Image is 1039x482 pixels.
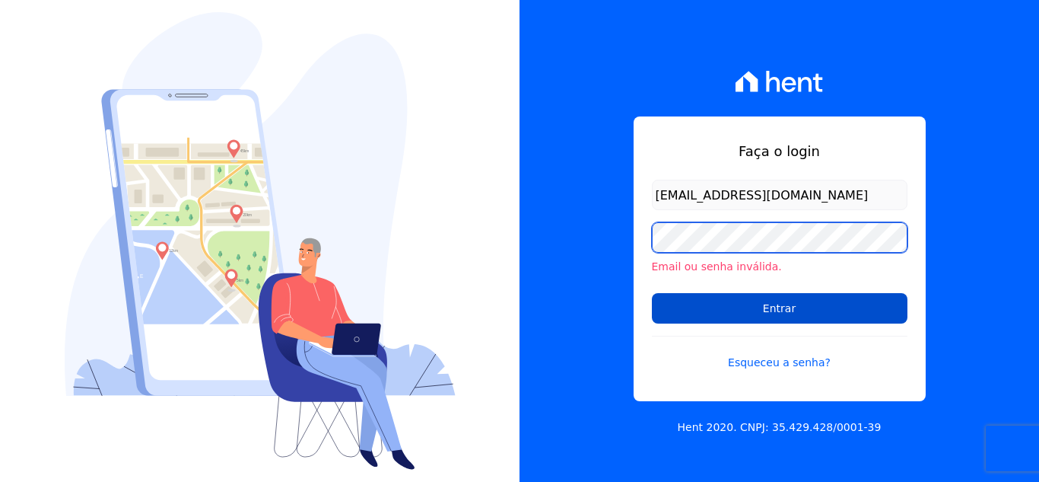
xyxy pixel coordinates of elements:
[652,293,907,324] input: Entrar
[652,336,907,371] a: Esqueceu a senha?
[652,259,907,275] li: Email ou senha inválida.
[678,420,882,436] p: Hent 2020. CNPJ: 35.429.428/0001-39
[652,180,907,210] input: Email
[652,141,907,161] h1: Faça o login
[65,12,456,470] img: Login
